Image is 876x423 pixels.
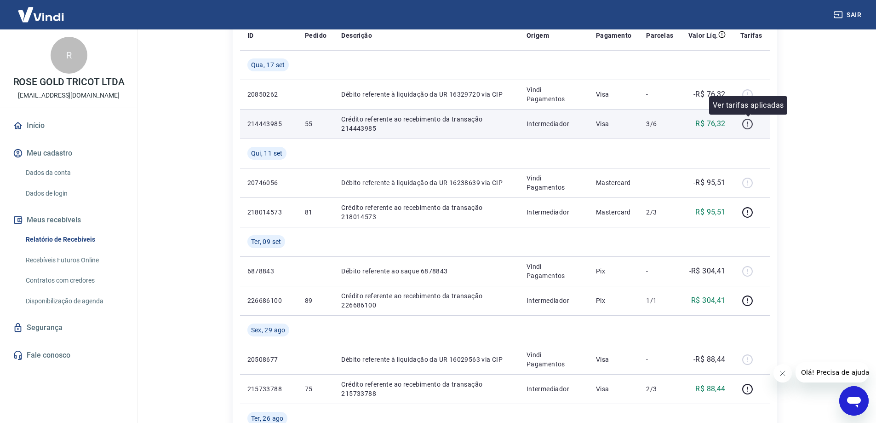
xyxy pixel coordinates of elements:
p: Tarifas [740,31,762,40]
p: Débito referente à liquidação da UR 16029563 via CIP [341,355,512,364]
p: R$ 76,32 [695,118,725,129]
p: 6878843 [247,267,290,276]
a: Segurança [11,318,126,338]
p: Origem [527,31,549,40]
p: 214443985 [247,119,290,128]
p: 218014573 [247,208,290,217]
p: Débito referente à liquidação da UR 16329720 via CIP [341,90,512,99]
p: Intermediador [527,296,581,305]
p: Intermediador [527,208,581,217]
img: Vindi [11,0,71,29]
a: Contratos com credores [22,271,126,290]
p: 226686100 [247,296,290,305]
p: -R$ 76,32 [693,89,726,100]
p: 75 [305,384,326,394]
span: Ter, 09 set [251,237,281,246]
p: Débito referente ao saque 6878843 [341,267,512,276]
button: Sair [832,6,865,23]
p: R$ 304,41 [691,295,726,306]
p: Pedido [305,31,326,40]
p: - [646,267,673,276]
p: 2/3 [646,208,673,217]
p: ROSE GOLD TRICOT LTDA [13,77,125,87]
iframe: Fechar mensagem [773,364,792,382]
p: Visa [596,384,632,394]
p: 81 [305,208,326,217]
p: ID [247,31,254,40]
p: - [646,355,673,364]
p: 20746056 [247,178,290,187]
p: Ver tarifas aplicadas [713,100,784,111]
p: Visa [596,355,632,364]
p: Intermediador [527,119,581,128]
a: Dados da conta [22,163,126,182]
button: Meus recebíveis [11,210,126,230]
span: Qua, 17 set [251,60,285,70]
p: Pagamento [596,31,632,40]
p: Mastercard [596,208,632,217]
a: Recebíveis Futuros Online [22,251,126,270]
p: 20508677 [247,355,290,364]
p: - [646,90,673,99]
p: Valor Líq. [688,31,718,40]
p: Débito referente à liquidação da UR 16238639 via CIP [341,178,512,187]
p: Descrição [341,31,372,40]
span: Ter, 26 ago [251,414,284,423]
iframe: Botão para abrir a janela de mensagens [839,386,869,416]
p: 89 [305,296,326,305]
p: -R$ 88,44 [693,354,726,365]
a: Fale conosco [11,345,126,365]
p: 20850262 [247,90,290,99]
span: Sex, 29 ago [251,325,286,335]
p: Mastercard [596,178,632,187]
p: 3/6 [646,119,673,128]
p: Pix [596,296,632,305]
p: Vindi Pagamentos [527,85,581,104]
p: - [646,178,673,187]
p: [EMAIL_ADDRESS][DOMAIN_NAME] [18,91,120,100]
p: Vindi Pagamentos [527,174,581,192]
p: Crédito referente ao recebimento da transação 226686100 [341,291,512,310]
p: Parcelas [646,31,673,40]
button: Meu cadastro [11,143,126,163]
p: Crédito referente ao recebimento da transação 215733788 [341,380,512,398]
p: R$ 88,44 [695,383,725,394]
p: Crédito referente ao recebimento da transação 214443985 [341,115,512,133]
p: Crédito referente ao recebimento da transação 218014573 [341,203,512,221]
p: 1/1 [646,296,673,305]
p: Vindi Pagamentos [527,262,581,280]
p: Visa [596,119,632,128]
span: Olá! Precisa de ajuda? [6,6,77,14]
span: Qui, 11 set [251,149,283,158]
a: Início [11,116,126,136]
p: 215733788 [247,384,290,394]
div: R [51,37,87,74]
p: Intermediador [527,384,581,394]
iframe: Mensagem da empresa [796,362,869,382]
p: Visa [596,90,632,99]
p: Vindi Pagamentos [527,350,581,369]
a: Dados de login [22,184,126,203]
a: Relatório de Recebíveis [22,230,126,249]
p: -R$ 95,51 [693,177,726,188]
p: Pix [596,267,632,276]
p: R$ 95,51 [695,207,725,218]
p: 2/3 [646,384,673,394]
a: Disponibilização de agenda [22,292,126,311]
p: 55 [305,119,326,128]
p: -R$ 304,41 [689,266,726,277]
